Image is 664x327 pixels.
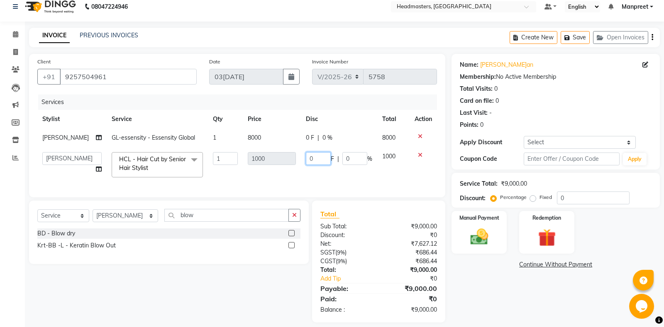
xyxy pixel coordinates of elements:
label: Percentage [500,194,527,201]
div: ₹0 [390,274,444,283]
input: Enter Offer / Coupon Code [524,153,620,165]
div: ₹7,627.12 [379,240,444,248]
th: Qty [208,110,243,128]
span: GL-essensity - Essensity Global [112,134,195,141]
span: 8000 [248,134,261,141]
div: Membership: [460,73,496,81]
div: Name: [460,61,478,69]
div: ₹686.44 [379,248,444,257]
div: Points: [460,121,478,129]
th: Price [243,110,301,128]
span: | [317,133,319,142]
div: No Active Membership [460,73,652,81]
span: 1000 [382,153,395,160]
span: 1 [213,134,216,141]
button: Create New [510,31,557,44]
label: Invoice Number [312,58,348,65]
div: ( ) [314,257,379,266]
div: Paid: [314,294,379,304]
div: ₹0 [379,231,444,240]
img: _cash.svg [465,227,494,247]
label: Fixed [539,194,552,201]
div: Total: [314,266,379,274]
span: | [337,155,339,163]
button: Open Invoices [593,31,648,44]
div: Card on file: [460,97,494,105]
div: - [489,109,492,117]
span: F [331,155,334,163]
iframe: chat widget [629,294,656,319]
th: Stylist [37,110,107,128]
div: 0 [496,97,499,105]
div: Krt-BB -L - Keratin Blow Out [37,241,116,250]
th: Total [377,110,410,128]
span: Total [320,210,339,218]
div: Discount: [460,194,486,203]
div: ₹9,000.00 [379,222,444,231]
div: Apply Discount [460,138,524,147]
div: Service Total: [460,179,498,188]
div: Sub Total: [314,222,379,231]
span: [PERSON_NAME] [42,134,89,141]
span: 9% [337,249,345,256]
span: CGST [320,257,336,265]
div: Coupon Code [460,155,524,163]
div: Last Visit: [460,109,488,117]
div: ₹9,000.00 [379,283,444,293]
input: Search or Scan [164,209,289,222]
input: Search by Name/Mobile/Email/Code [60,69,197,85]
a: INVOICE [39,28,70,43]
a: x [148,164,152,172]
th: Action [410,110,437,128]
div: ₹9,000.00 [501,179,527,188]
div: Net: [314,240,379,248]
label: Client [37,58,51,65]
div: 0 [494,85,498,93]
div: Services [38,94,443,110]
a: PREVIOUS INVOICES [80,31,138,39]
span: Manpreet [622,2,648,11]
span: 0 F [306,133,314,142]
span: 0 % [322,133,332,142]
div: Total Visits: [460,85,493,93]
span: SGST [320,249,335,256]
th: Disc [301,110,377,128]
span: 8000 [382,134,395,141]
div: ₹0 [379,294,444,304]
div: 0 [480,121,483,129]
span: 9% [337,258,345,264]
button: Apply [623,153,647,165]
div: Balance : [314,305,379,314]
th: Service [107,110,208,128]
span: HCL - Hair Cut by Senior Hair Stylist [119,155,186,172]
img: _gift.svg [532,227,561,249]
div: ₹9,000.00 [379,305,444,314]
div: Payable: [314,283,379,293]
a: Continue Without Payment [453,260,658,269]
a: Add Tip [314,274,390,283]
div: Discount: [314,231,379,240]
label: Manual Payment [459,214,499,222]
label: Date [209,58,220,65]
div: BD - Blow dry [37,229,75,238]
button: +91 [37,69,61,85]
label: Redemption [532,214,561,222]
div: ₹9,000.00 [379,266,444,274]
button: Save [561,31,590,44]
a: [PERSON_NAME]an [480,61,533,69]
div: ( ) [314,248,379,257]
span: % [367,155,372,163]
div: ₹686.44 [379,257,444,266]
